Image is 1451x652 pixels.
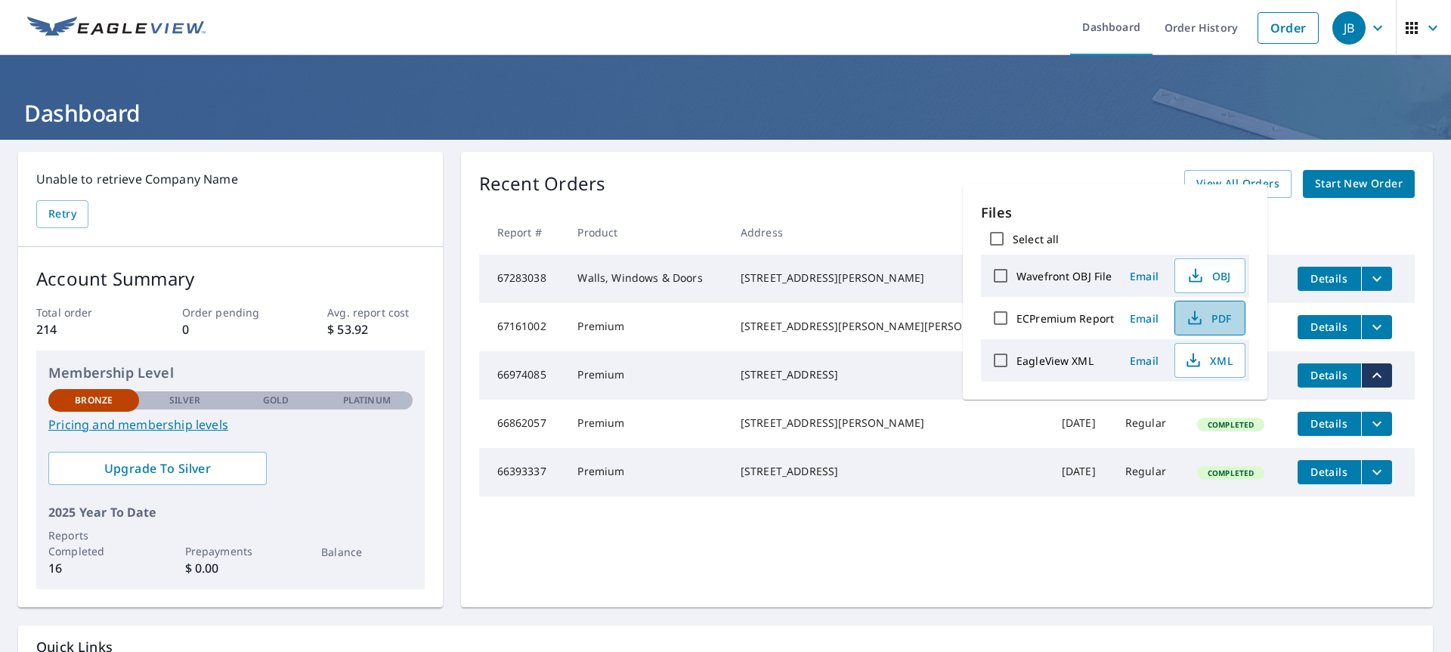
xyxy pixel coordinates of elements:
button: filesDropdownBtn-66862057 [1361,412,1392,436]
button: Email [1120,307,1168,330]
div: [STREET_ADDRESS] [741,367,1038,382]
div: [STREET_ADDRESS][PERSON_NAME][PERSON_NAME] [741,319,1038,334]
button: Email [1120,264,1168,288]
td: Premium [565,303,728,351]
span: Email [1126,354,1162,368]
a: Pricing and membership levels [48,416,413,434]
h1: Dashboard [18,97,1433,128]
div: [STREET_ADDRESS][PERSON_NAME] [741,270,1038,286]
p: Platinum [343,394,391,407]
label: Wavefront OBJ File [1016,269,1112,283]
td: Regular [1113,448,1185,496]
td: 66862057 [479,400,566,448]
label: EagleView XML [1016,354,1094,368]
span: Completed [1199,419,1263,430]
button: OBJ [1174,258,1245,293]
p: Gold [263,394,289,407]
button: detailsBtn-67283038 [1298,267,1361,291]
button: filesDropdownBtn-66393337 [1361,460,1392,484]
button: filesDropdownBtn-67283038 [1361,267,1392,291]
th: Address [729,210,1050,255]
span: Upgrade To Silver [60,460,255,477]
td: 66393337 [479,448,566,496]
span: Start New Order [1315,175,1403,193]
p: Files [981,202,1249,223]
button: Retry [36,200,88,228]
img: EV Logo [27,17,206,39]
td: [DATE] [1050,400,1113,448]
span: Email [1126,311,1162,326]
span: Details [1307,416,1352,431]
button: Email [1120,349,1168,372]
a: Upgrade To Silver [48,452,267,485]
p: Reports Completed [48,527,139,559]
a: Start New Order [1303,170,1415,198]
div: [STREET_ADDRESS] [741,464,1038,479]
button: detailsBtn-66974085 [1298,363,1361,388]
a: Order [1258,12,1319,44]
a: View All Orders [1184,170,1292,198]
td: Regular [1113,400,1185,448]
p: Balance [321,544,412,560]
span: Details [1307,271,1352,286]
p: Recent Orders [479,170,606,198]
span: Completed [1199,468,1263,478]
span: Retry [48,205,76,224]
button: detailsBtn-67161002 [1298,315,1361,339]
td: Walls, Windows & Doors [565,255,728,303]
p: 214 [36,320,133,338]
span: XML [1184,351,1233,369]
p: Avg. report cost [327,304,424,320]
button: PDF [1174,301,1245,335]
p: 16 [48,559,139,577]
td: Premium [565,448,728,496]
p: Unable to retrieve Company Name [36,170,425,188]
p: $ 53.92 [327,320,424,338]
p: Total order [36,304,133,320]
td: 67161002 [479,303,566,351]
span: Details [1307,465,1352,479]
span: PDF [1184,309,1233,327]
button: XML [1174,343,1245,378]
span: Email [1126,269,1162,283]
button: filesDropdownBtn-66974085 [1361,363,1392,388]
label: Select all [1013,232,1059,246]
p: Bronze [75,394,113,407]
p: Order pending [182,304,279,320]
td: 67283038 [479,255,566,303]
p: Prepayments [185,543,276,559]
p: Membership Level [48,363,413,383]
span: OBJ [1184,267,1233,285]
p: 2025 Year To Date [48,503,413,521]
span: View All Orders [1196,175,1279,193]
button: detailsBtn-66862057 [1298,412,1361,436]
span: Details [1307,320,1352,334]
div: [STREET_ADDRESS][PERSON_NAME] [741,416,1038,431]
td: Premium [565,400,728,448]
p: 0 [182,320,279,338]
p: $ 0.00 [185,559,276,577]
button: detailsBtn-66393337 [1298,460,1361,484]
span: Details [1307,368,1352,382]
p: Account Summary [36,265,425,292]
p: Silver [169,394,201,407]
div: JB [1332,11,1366,45]
button: filesDropdownBtn-67161002 [1361,315,1392,339]
label: ECPremium Report [1016,311,1114,326]
th: Report # [479,210,566,255]
td: Premium [565,351,728,400]
td: [DATE] [1050,448,1113,496]
th: Product [565,210,728,255]
td: 66974085 [479,351,566,400]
